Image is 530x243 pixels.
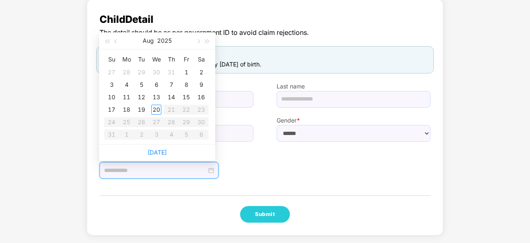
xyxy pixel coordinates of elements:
[196,80,206,90] div: 9
[104,66,119,79] td: 2025-07-27
[107,80,117,90] div: 3
[196,67,206,77] div: 2
[181,92,191,102] div: 15
[179,79,194,91] td: 2025-08-08
[136,67,146,77] div: 29
[107,92,117,102] div: 10
[104,103,119,116] td: 2025-08-17
[151,80,161,90] div: 6
[149,91,164,103] td: 2025-08-13
[166,92,176,102] div: 14
[277,116,430,125] label: Gender
[134,103,149,116] td: 2025-08-19
[277,82,430,91] label: Last name
[119,103,134,116] td: 2025-08-18
[107,105,117,115] div: 17
[151,92,161,102] div: 13
[179,66,194,79] td: 2025-08-01
[194,91,209,103] td: 2025-08-16
[100,12,430,27] span: Child Detail
[194,79,209,91] td: 2025-08-09
[100,27,430,38] span: The detail should be as per government ID to avoid claim rejections.
[104,91,119,103] td: 2025-08-10
[122,105,131,115] div: 18
[119,53,134,66] th: Mo
[157,32,172,49] button: 2025
[149,79,164,91] td: 2025-08-06
[196,92,206,102] div: 16
[104,53,119,66] th: Su
[164,79,179,91] td: 2025-08-07
[134,79,149,91] td: 2025-08-05
[240,206,290,223] button: Submit
[122,67,131,77] div: 28
[149,53,164,66] th: We
[164,91,179,103] td: 2025-08-14
[136,105,146,115] div: 19
[166,80,176,90] div: 7
[164,53,179,66] th: Th
[151,105,161,115] div: 20
[194,53,209,66] th: Sa
[136,80,146,90] div: 5
[119,66,134,79] td: 2025-07-28
[181,67,191,77] div: 1
[149,103,164,116] td: 2025-08-20
[122,80,131,90] div: 4
[122,92,131,102] div: 11
[148,149,167,156] a: [DATE]
[134,53,149,66] th: Tu
[149,66,164,79] td: 2025-07-30
[119,91,134,103] td: 2025-08-11
[119,79,134,91] td: 2025-08-04
[104,79,119,91] td: 2025-08-03
[151,67,161,77] div: 30
[194,66,209,79] td: 2025-08-02
[136,92,146,102] div: 12
[166,67,176,77] div: 31
[164,66,179,79] td: 2025-07-31
[181,80,191,90] div: 8
[143,32,154,49] button: Aug
[134,66,149,79] td: 2025-07-29
[179,53,194,66] th: Fr
[107,67,117,77] div: 27
[134,91,149,103] td: 2025-08-12
[179,91,194,103] td: 2025-08-15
